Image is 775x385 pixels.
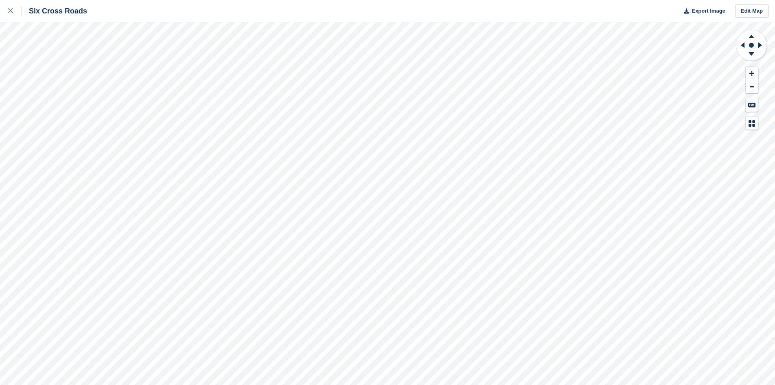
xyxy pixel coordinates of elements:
a: Edit Map [735,4,768,18]
button: Zoom In [746,67,758,80]
span: Export Image [692,7,725,15]
button: Export Image [679,4,725,18]
button: Map Legend [746,117,758,130]
button: Zoom Out [746,80,758,94]
div: Six Cross Roads [22,6,87,16]
button: Keyboard Shortcuts [746,98,758,112]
